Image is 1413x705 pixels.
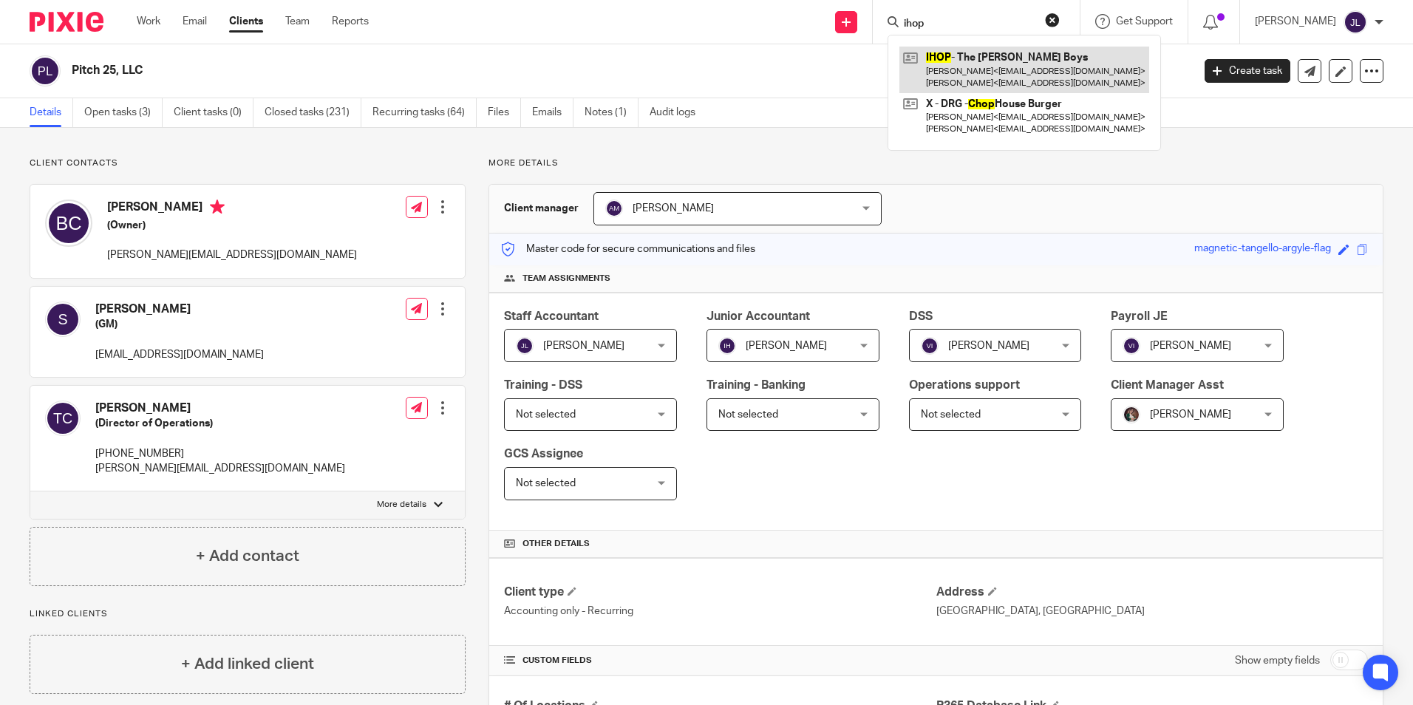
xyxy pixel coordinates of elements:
h4: [PERSON_NAME] [95,302,264,317]
div: magnetic-tangello-argyle-flag [1194,241,1331,258]
span: Client Manager Asst [1111,379,1224,391]
span: Training - Banking [706,379,806,391]
img: svg%3E [605,200,623,217]
span: DSS [909,310,933,322]
span: Other details [522,538,590,550]
h5: (Director of Operations) [95,416,345,431]
button: Clear [1045,13,1060,27]
img: svg%3E [1344,10,1367,34]
a: Client tasks (0) [174,98,253,127]
img: svg%3E [45,200,92,247]
label: Show empty fields [1235,653,1320,668]
span: Team assignments [522,273,610,285]
h4: + Add linked client [181,653,314,675]
h4: Client type [504,585,936,600]
h5: (Owner) [107,218,357,233]
p: More details [377,499,426,511]
span: Operations support [909,379,1020,391]
a: Clients [229,14,263,29]
a: Audit logs [650,98,706,127]
input: Search [902,18,1035,31]
h4: [PERSON_NAME] [95,401,345,416]
img: svg%3E [45,302,81,337]
a: Work [137,14,160,29]
span: Not selected [516,478,576,488]
p: Linked clients [30,608,466,620]
img: Profile%20picture%20JUS.JPG [1123,406,1140,423]
img: Pixie [30,12,103,32]
img: svg%3E [30,55,61,86]
a: Email [183,14,207,29]
a: Closed tasks (231) [265,98,361,127]
i: Primary [210,200,225,214]
p: [PERSON_NAME] [1255,14,1336,29]
h4: [PERSON_NAME] [107,200,357,218]
span: [PERSON_NAME] [1150,341,1231,351]
p: Accounting only - Recurring [504,604,936,619]
img: svg%3E [516,337,534,355]
span: [PERSON_NAME] [543,341,624,351]
span: [PERSON_NAME] [633,203,714,214]
h5: (GM) [95,317,264,332]
a: Reports [332,14,369,29]
span: Training - DSS [504,379,582,391]
a: Open tasks (3) [84,98,163,127]
span: Get Support [1116,16,1173,27]
span: [PERSON_NAME] [948,341,1029,351]
a: Details [30,98,73,127]
span: Junior Accountant [706,310,810,322]
a: Emails [532,98,573,127]
a: Files [488,98,521,127]
span: GCS Assignee [504,448,583,460]
a: Create task [1205,59,1290,83]
p: Client contacts [30,157,466,169]
span: Not selected [921,409,981,420]
span: Staff Accountant [504,310,599,322]
img: svg%3E [45,401,81,436]
a: Recurring tasks (64) [372,98,477,127]
p: [GEOGRAPHIC_DATA], [GEOGRAPHIC_DATA] [936,604,1368,619]
h3: Client manager [504,201,579,216]
img: svg%3E [1123,337,1140,355]
a: Notes (1) [585,98,639,127]
p: Master code for secure communications and files [500,242,755,256]
img: svg%3E [921,337,939,355]
p: [PERSON_NAME][EMAIL_ADDRESS][DOMAIN_NAME] [95,461,345,476]
span: Payroll JE [1111,310,1168,322]
h4: CUSTOM FIELDS [504,655,936,667]
span: [PERSON_NAME] [746,341,827,351]
h2: Pitch 25, LLC [72,63,960,78]
span: Not selected [718,409,778,420]
span: [PERSON_NAME] [1150,409,1231,420]
a: Team [285,14,310,29]
p: [PERSON_NAME][EMAIL_ADDRESS][DOMAIN_NAME] [107,248,357,262]
p: [PHONE_NUMBER] [95,446,345,461]
img: svg%3E [718,337,736,355]
p: More details [488,157,1383,169]
h4: Address [936,585,1368,600]
h4: + Add contact [196,545,299,568]
span: Not selected [516,409,576,420]
p: [EMAIL_ADDRESS][DOMAIN_NAME] [95,347,264,362]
